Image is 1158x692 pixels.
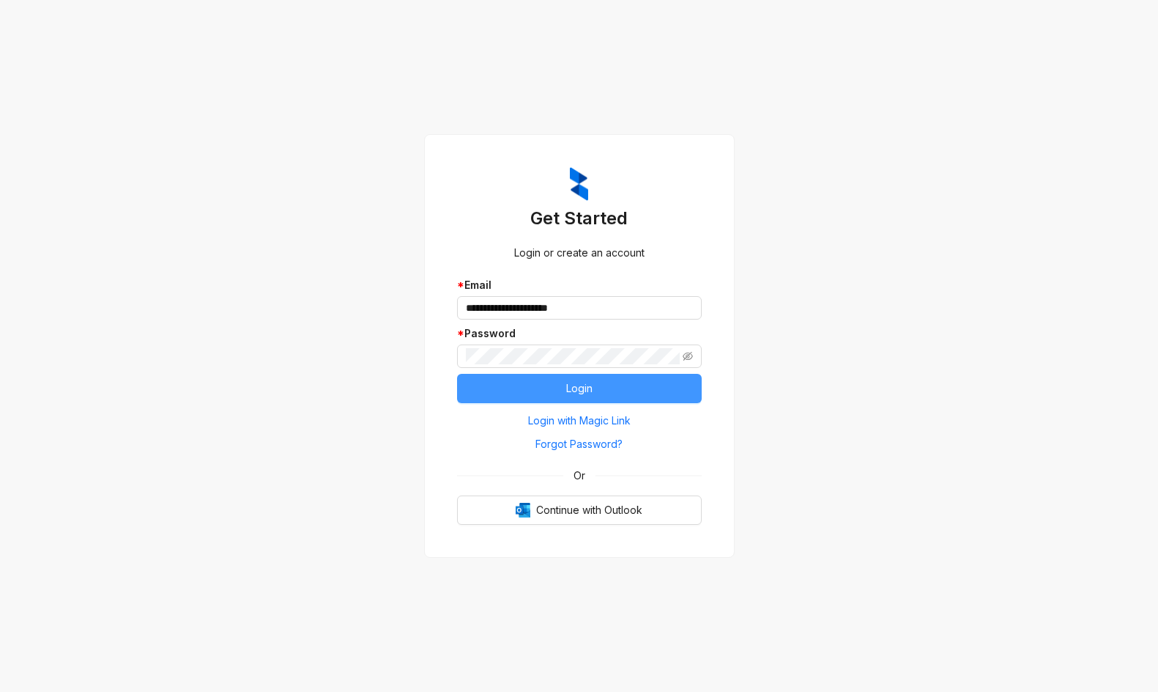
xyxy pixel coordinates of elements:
[570,167,588,201] img: ZumaIcon
[457,325,702,342] div: Password
[457,496,702,525] button: OutlookContinue with Outlook
[457,432,702,456] button: Forgot Password?
[457,409,702,432] button: Login with Magic Link
[516,503,530,518] img: Outlook
[457,207,702,230] h3: Get Started
[535,436,623,452] span: Forgot Password?
[457,374,702,403] button: Login
[457,277,702,293] div: Email
[528,413,631,429] span: Login with Magic Link
[536,502,642,518] span: Continue with Outlook
[563,468,595,484] span: Or
[457,245,702,261] div: Login or create an account
[566,380,593,397] span: Login
[683,351,693,361] span: eye-invisible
